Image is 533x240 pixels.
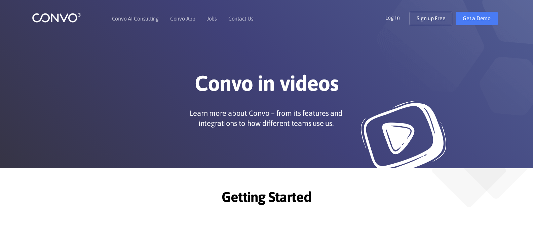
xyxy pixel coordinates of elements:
a: Contact Us [228,16,254,21]
a: Get a Demo [456,12,498,25]
h1: Convo in videos [80,70,453,101]
img: logo_1.png [32,12,81,23]
img: spahe_not_found [432,168,506,207]
a: Jobs [207,16,217,21]
a: Convo AI Consulting [112,16,159,21]
p: Learn more about Convo – from its features and integrations to how different teams use us. [175,108,357,128]
h2: Getting Started [80,188,453,210]
img: spahe_not_found [464,168,528,199]
a: Convo App [170,16,195,21]
a: Sign up Free [410,12,452,25]
a: Log In [385,12,410,23]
